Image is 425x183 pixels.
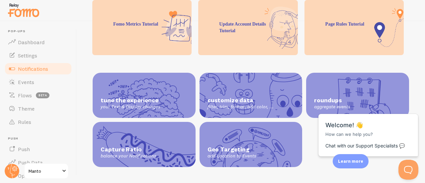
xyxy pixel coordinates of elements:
span: Push [18,146,30,152]
span: Flows [18,92,32,99]
span: Manto [29,167,60,175]
a: Dashboard [4,36,72,49]
span: Push [8,137,72,141]
span: Push Data [18,159,43,166]
span: Dashboard [18,39,44,46]
a: Settings [4,49,72,62]
iframe: Help Scout Beacon - Messages and Notifications [315,97,422,160]
a: Theme [4,102,72,115]
a: Rules [4,115,72,129]
span: Rules [18,119,31,125]
span: Capture Ratio [101,146,188,153]
a: Push Data [4,156,72,169]
span: Pop-ups [8,29,72,34]
a: Flows beta [4,89,72,102]
iframe: Help Scout Beacon - Open [398,160,418,180]
a: Notifications [4,62,72,75]
span: Settings [18,52,37,59]
a: Manto [24,163,69,179]
span: tune the experience [101,97,188,104]
span: Notifications [18,65,48,72]
span: aggregate events [314,104,401,110]
span: customize data [208,97,295,104]
span: beta [36,92,49,98]
a: Push [4,142,72,156]
span: Geo Targeting [208,146,295,153]
span: your Text & Display changes [101,104,188,110]
a: Events [4,75,72,89]
p: Learn more [338,158,363,164]
span: filter, trim, format, add color, ... [208,104,295,110]
img: fomo-relay-logo-orange.svg [7,2,40,19]
span: Theme [18,105,35,112]
span: add Location to Events [208,153,295,159]
span: roundups [314,97,401,104]
span: Events [18,79,34,85]
span: balance your Notifications [101,153,188,159]
div: Learn more [333,154,369,168]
